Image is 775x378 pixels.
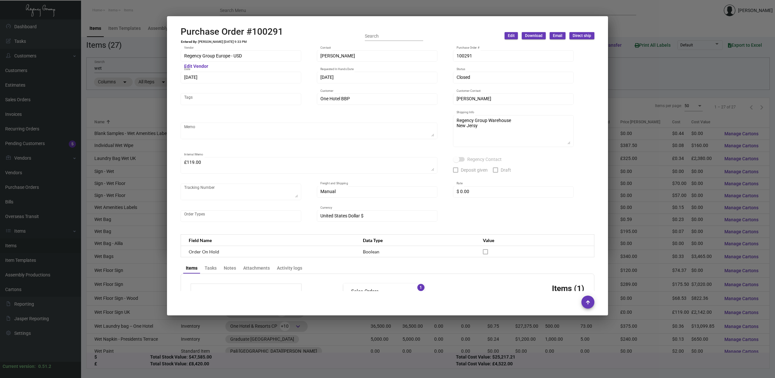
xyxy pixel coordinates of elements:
span: Order On Hold [189,249,219,254]
h2: Purchase Order #100291 [181,26,283,37]
span: Download [525,33,542,39]
div: Activity logs [277,265,302,272]
th: Field Name [181,235,357,246]
button: Email [550,32,566,39]
span: Edit [508,33,515,39]
mat-expansion-panel-header: Sales Orders [343,284,424,299]
td: $1,550.00 [256,290,295,299]
div: Items [186,265,197,272]
button: Edit [505,32,518,39]
th: Data Type [356,235,476,246]
div: Notes [224,265,236,272]
mat-panel-title: Sales Orders [351,288,409,295]
span: Deposit given [461,166,488,174]
span: Regency Contact [467,155,502,163]
span: Draft [501,166,511,174]
div: Attachments [243,265,270,272]
td: Entered By: [181,40,198,44]
span: Manual [320,189,336,194]
div: 0.51.2 [38,363,51,370]
span: Closed [457,75,470,80]
h3: Items (1) [552,284,584,293]
td: Subtotal [197,290,256,299]
span: Boolean [363,249,379,254]
button: Download [522,32,546,39]
mat-hint: Edit Vendor [184,64,208,69]
div: Tasks [205,265,217,272]
span: Email [553,33,562,39]
td: [PERSON_NAME] [DATE] 9:33 PM [198,40,247,44]
button: Direct ship [569,32,594,39]
th: Value [476,235,594,246]
span: Direct ship [573,33,591,39]
div: Current version: [3,363,36,370]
